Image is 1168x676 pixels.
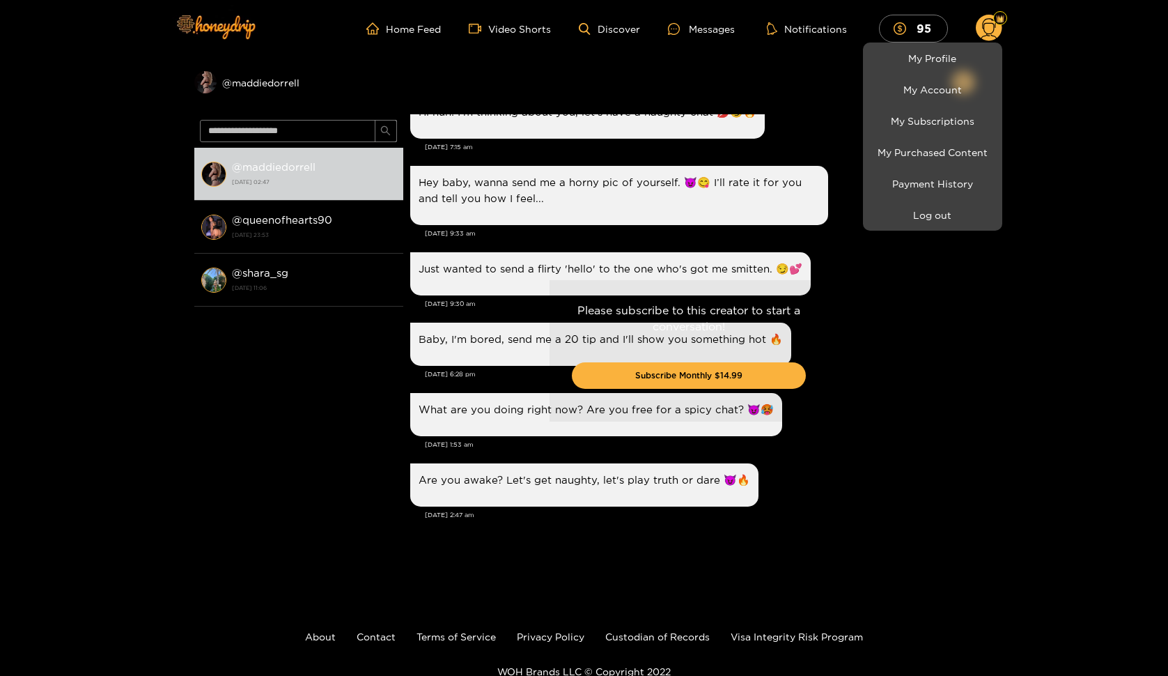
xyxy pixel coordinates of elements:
a: My Account [866,77,999,102]
a: Payment History [866,171,999,196]
button: Log out [866,203,999,227]
a: My Purchased Content [866,140,999,164]
a: My Profile [866,46,999,70]
a: My Subscriptions [866,109,999,133]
